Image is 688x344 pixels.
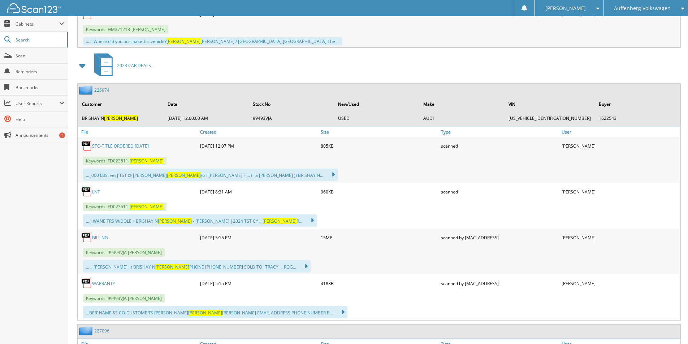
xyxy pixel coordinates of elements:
[198,184,319,199] div: [DATE] 8:31 AM
[198,230,319,245] div: [DATE] 5:15 PM
[319,184,440,199] div: 960KB
[104,115,138,121] span: [PERSON_NAME]
[560,139,680,153] div: [PERSON_NAME]
[560,276,680,291] div: [PERSON_NAME]
[198,139,319,153] div: [DATE] 12:07 PM
[130,204,164,210] span: [PERSON_NAME]
[545,6,586,10] span: [PERSON_NAME]
[595,97,680,112] th: Buyer
[83,37,342,45] div: ...... Where did you purchasethis vehicle? [PERSON_NAME] / [GEOGRAPHIC_DATA],[GEOGRAPHIC_DATA] Th...
[155,264,189,270] span: [PERSON_NAME]
[117,62,151,69] span: 2023 CAR DEALS
[420,112,504,124] td: AUDI
[164,112,248,124] td: [DATE] 12:00:00 AM
[560,127,680,137] a: User
[92,235,108,241] a: BILLING
[92,280,115,287] a: WARRANTY
[420,97,504,112] th: Make
[83,248,165,257] span: Keywords: 99493VJA [PERSON_NAME]
[83,169,338,181] div: ... ,000 LBS. ves] TST @ [PERSON_NAME] /o1 [PERSON_NAME] F ... fr a [PERSON_NAME] )) BRISHAY N...
[16,21,59,27] span: Cabinets
[83,294,165,302] span: Keywords: 99493VJA [PERSON_NAME]
[92,143,149,149] a: STO-TITLE ORDERED [DATE]
[319,139,440,153] div: 805KB
[188,310,222,316] span: [PERSON_NAME]
[16,132,64,138] span: Announcements
[92,189,100,195] a: LNT
[505,112,594,124] td: [US_VEHICLE_IDENTIFICATION_NUMBER]
[198,127,319,137] a: Created
[249,112,334,124] td: 99493VJA
[90,51,151,80] a: 2023 CAR DEALS
[7,3,61,13] img: scan123-logo-white.svg
[78,97,163,112] th: Customer
[166,38,200,44] span: [PERSON_NAME]
[439,127,560,137] a: Type
[78,127,198,137] a: File
[78,112,163,124] td: BRISHAY N
[83,306,347,318] div: ...BER’ NAME SS CO-CUSTOMER’S [PERSON_NAME] [PERSON_NAME] EMAIL ADDRESS PHONE NUMBER B...
[595,112,680,124] td: 1622543
[83,25,168,34] span: Keywords: HM371218-[PERSON_NAME]
[319,276,440,291] div: 418KB
[16,69,64,75] span: Reminders
[59,132,65,138] div: 1
[164,97,248,112] th: Date
[79,326,94,335] img: folder2.png
[81,186,92,197] img: PDF.png
[79,86,94,95] img: folder2.png
[439,276,560,291] div: scanned by [MAC_ADDRESS]
[334,97,419,112] th: New/Used
[83,203,166,211] span: Keywords: FD023511-
[560,230,680,245] div: [PERSON_NAME]
[334,112,419,124] td: USED
[16,37,63,43] span: Search
[81,232,92,243] img: PDF.png
[560,184,680,199] div: [PERSON_NAME]
[439,230,560,245] div: scanned by [MAC_ADDRESS]
[16,116,64,122] span: Help
[505,97,594,112] th: VIN
[16,100,59,106] span: User Reports
[198,276,319,291] div: [DATE] 5:15 PM
[249,97,334,112] th: Stock No
[94,328,109,334] a: 227096
[263,218,297,224] span: [PERSON_NAME]
[652,309,688,344] iframe: Chat Widget
[83,157,166,165] span: Keywords: FD023511-
[319,230,440,245] div: 15MB
[83,214,317,227] div: ... ) WANE TRS WiDOLE « BRISHAY N ~ [PERSON_NAME] |2024 TST CY ... R...
[439,139,560,153] div: scanned
[614,6,671,10] span: Auffenberg Volkswagen
[81,278,92,289] img: PDF.png
[167,172,201,178] span: [PERSON_NAME]
[16,53,64,59] span: Scan
[130,158,164,164] span: [PERSON_NAME]
[16,84,64,91] span: Bookmarks
[319,127,440,137] a: Size
[94,87,109,93] a: 225974
[83,260,311,273] div: ... ., [PERSON_NAME], it BRISHAY N PHONE [PHONE_NUMBER] SOLD TO _TRACY ... ROG...
[81,140,92,151] img: PDF.png
[158,218,192,224] span: [PERSON_NAME]
[439,184,560,199] div: scanned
